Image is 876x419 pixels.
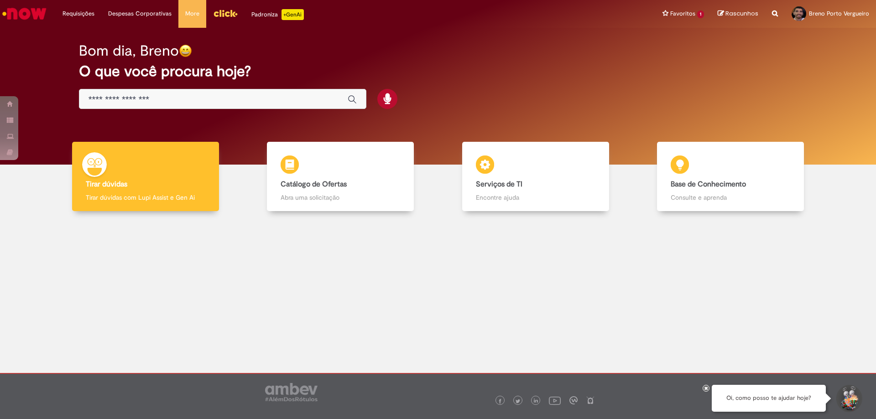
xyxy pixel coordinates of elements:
button: Iniciar Conversa de Suporte [835,385,862,412]
div: Padroniza [251,9,304,20]
img: logo_footer_naosei.png [586,396,594,404]
h2: O que você procura hoje? [79,63,798,79]
h2: Bom dia, Breno [79,43,179,59]
p: Consulte e aprenda [671,193,790,202]
b: Base de Conhecimento [671,180,746,189]
img: logo_footer_workplace.png [569,396,578,404]
span: Breno Porto Vergueiro [809,10,869,17]
p: Abra uma solicitação [281,193,400,202]
img: logo_footer_youtube.png [549,394,561,406]
span: Despesas Corporativas [108,9,172,18]
a: Base de Conhecimento Consulte e aprenda [633,142,829,212]
img: click_logo_yellow_360x200.png [213,6,238,20]
p: +GenAi [282,9,304,20]
img: logo_footer_ambev_rotulo_gray.png [265,383,318,401]
span: More [185,9,199,18]
b: Catálogo de Ofertas [281,180,347,189]
a: Serviços de TI Encontre ajuda [438,142,633,212]
p: Encontre ajuda [476,193,595,202]
span: Favoritos [670,9,695,18]
img: logo_footer_linkedin.png [534,398,538,404]
p: Tirar dúvidas com Lupi Assist e Gen Ai [86,193,205,202]
span: 1 [697,10,704,18]
a: Rascunhos [718,10,758,18]
img: ServiceNow [1,5,48,23]
a: Tirar dúvidas Tirar dúvidas com Lupi Assist e Gen Ai [48,142,243,212]
span: Rascunhos [725,9,758,18]
b: Tirar dúvidas [86,180,127,189]
a: Catálogo de Ofertas Abra uma solicitação [243,142,438,212]
img: happy-face.png [179,44,192,57]
span: Requisições [63,9,94,18]
img: logo_footer_facebook.png [498,399,502,403]
img: logo_footer_twitter.png [516,399,520,403]
b: Serviços de TI [476,180,522,189]
div: Oi, como posso te ajudar hoje? [712,385,826,412]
